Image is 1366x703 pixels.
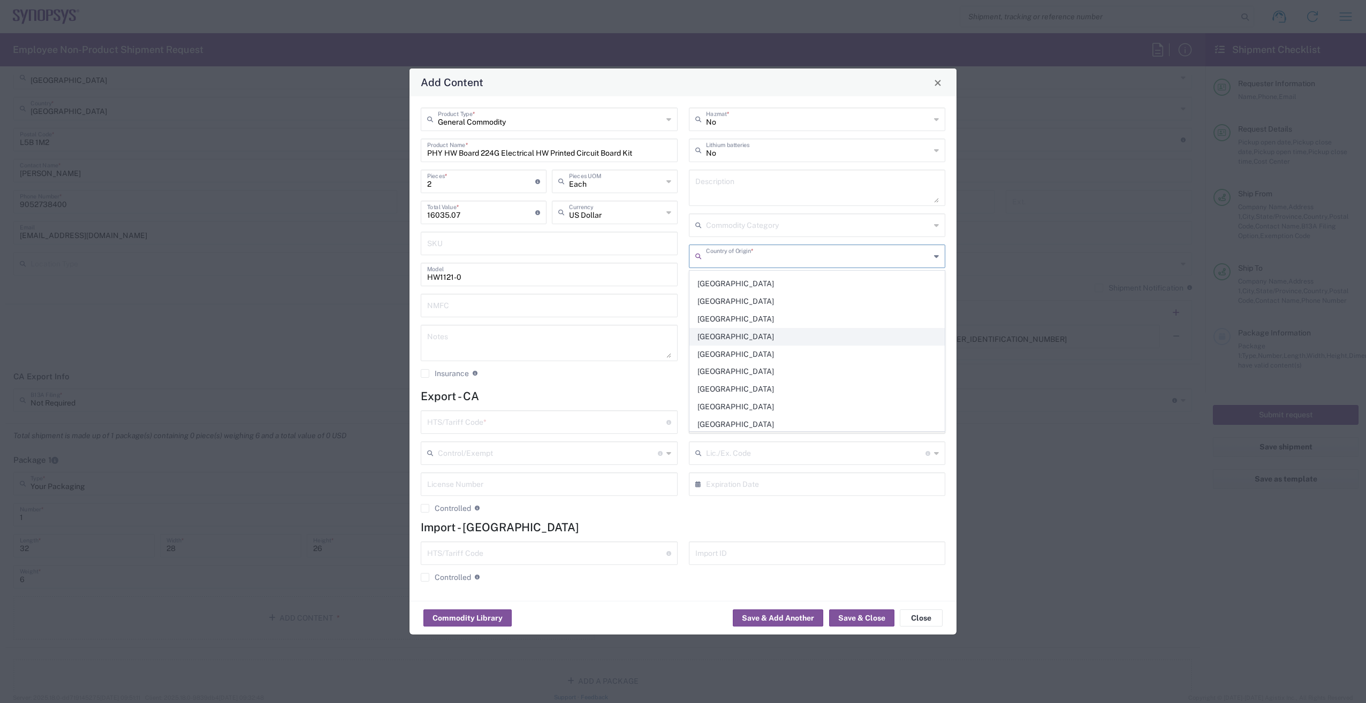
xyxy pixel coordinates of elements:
[690,363,945,380] span: [GEOGRAPHIC_DATA]
[690,416,945,433] span: [GEOGRAPHIC_DATA]
[690,399,945,415] span: [GEOGRAPHIC_DATA]
[421,521,945,534] h4: Import - [GEOGRAPHIC_DATA]
[733,609,823,626] button: Save & Add Another
[421,504,471,513] label: Controlled
[690,311,945,327] span: [GEOGRAPHIC_DATA]
[421,74,483,90] h4: Add Content
[690,381,945,398] span: [GEOGRAPHIC_DATA]
[421,389,945,403] h4: Export - CA
[690,346,945,363] span: [GEOGRAPHIC_DATA]
[421,573,471,582] label: Controlled
[930,75,945,90] button: Close
[690,328,945,345] span: [GEOGRAPHIC_DATA]
[900,609,943,626] button: Close
[423,609,512,626] button: Commodity Library
[421,369,469,378] label: Insurance
[690,276,945,292] span: [GEOGRAPHIC_DATA]
[690,293,945,310] span: [GEOGRAPHIC_DATA]
[829,609,894,626] button: Save & Close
